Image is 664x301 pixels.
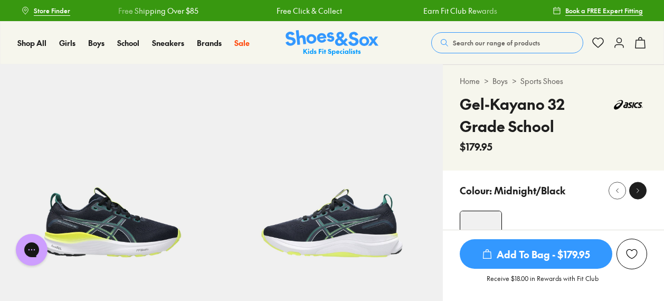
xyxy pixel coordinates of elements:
[460,76,480,87] a: Home
[234,37,250,49] a: Sale
[453,38,540,48] span: Search our range of products
[256,5,321,16] a: Free Click & Collect
[117,37,139,48] span: School
[616,239,647,269] button: Add to Wishlist
[34,6,70,15] span: Store Finder
[492,76,508,87] a: Boys
[460,93,610,137] h4: Gel-Kayano 32 Grade School
[460,183,492,197] p: Colour:
[460,211,501,252] img: 4-551472_1
[117,37,139,49] a: School
[17,37,46,49] a: Shop All
[59,37,75,48] span: Girls
[221,64,442,286] img: 5-551473_1
[234,37,250,48] span: Sale
[610,93,647,117] img: Vendor logo
[197,37,222,48] span: Brands
[152,37,184,49] a: Sneakers
[431,32,583,53] button: Search our range of products
[460,76,647,87] div: > >
[286,30,378,56] a: Shoes & Sox
[553,1,643,20] a: Book a FREE Expert Fitting
[11,230,53,269] iframe: Gorgias live chat messenger
[494,183,565,197] p: Midnight/Black
[21,1,70,20] a: Store Finder
[152,37,184,48] span: Sneakers
[197,37,222,49] a: Brands
[98,5,178,16] a: Free Shipping Over $85
[88,37,105,49] a: Boys
[17,37,46,48] span: Shop All
[59,37,75,49] a: Girls
[565,6,643,15] span: Book a FREE Expert Fitting
[286,30,378,56] img: SNS_Logo_Responsive.svg
[460,239,612,269] button: Add To Bag - $179.95
[520,76,563,87] a: Sports Shoes
[460,139,492,154] span: $179.95
[403,5,477,16] a: Earn Fit Club Rewards
[487,274,599,293] p: Receive $18.00 in Rewards with Fit Club
[88,37,105,48] span: Boys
